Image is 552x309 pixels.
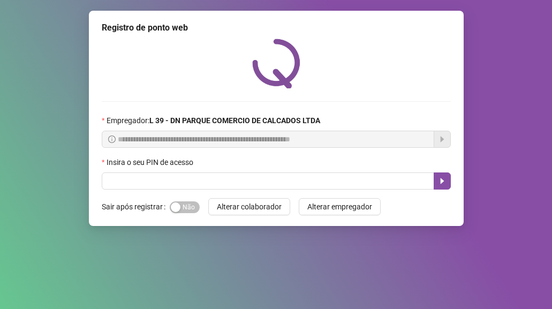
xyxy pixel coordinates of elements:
span: Alterar empregador [307,201,372,213]
div: Registro de ponto web [102,21,451,34]
label: Insira o seu PIN de acesso [102,156,200,168]
span: caret-right [438,177,447,185]
button: Alterar colaborador [208,198,290,215]
span: info-circle [108,135,116,143]
img: QRPoint [252,39,300,88]
span: Empregador : [107,115,320,126]
span: Alterar colaborador [217,201,282,213]
strong: L 39 - DN PARQUE COMERCIO DE CALCADOS LTDA [149,116,320,125]
label: Sair após registrar [102,198,170,215]
button: Alterar empregador [299,198,381,215]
